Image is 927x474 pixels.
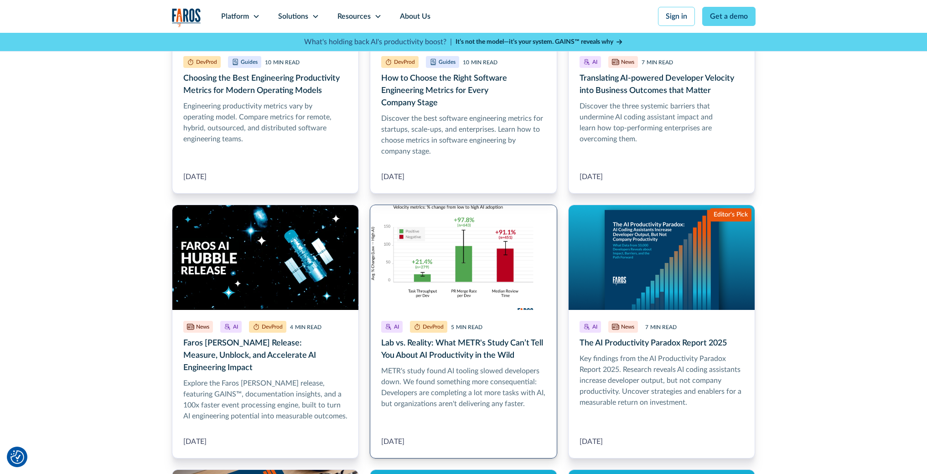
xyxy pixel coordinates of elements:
[10,450,24,464] button: Cookie Settings
[221,11,249,22] div: Platform
[370,205,557,459] a: Lab vs. Reality: What METR's Study Can’t Tell You About AI Productivity in the Wild
[568,205,756,459] a: The AI Productivity Paradox Report 2025
[172,205,359,459] a: Faros AI Hubble Release: Measure, Unblock, and Accelerate AI Engineering Impact
[456,37,623,47] a: It’s not the model—it’s your system. GAINS™ reveals why
[10,450,24,464] img: Revisit consent button
[658,7,695,26] a: Sign in
[172,205,359,310] img: The text Faros AI Hubble Release over an image of the Hubble telescope in a dark galaxy where som...
[304,36,452,47] p: What's holding back AI's productivity boost? |
[702,7,756,26] a: Get a demo
[370,205,557,310] img: A chart from the AI Productivity Paradox Report 2025 showing that AI boosts output, but human rev...
[172,8,201,27] a: home
[569,205,755,310] img: A report cover on a blue background. The cover reads:The AI Productivity Paradox: AI Coding Assis...
[278,11,308,22] div: Solutions
[337,11,371,22] div: Resources
[172,8,201,27] img: Logo of the analytics and reporting company Faros.
[456,39,613,45] strong: It’s not the model—it’s your system. GAINS™ reveals why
